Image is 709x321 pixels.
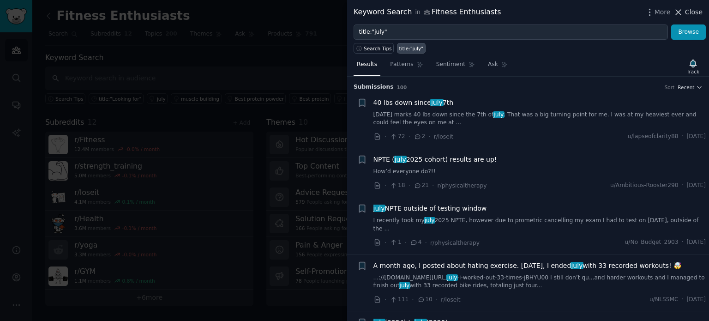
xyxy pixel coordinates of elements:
span: u/NLSSMC [649,296,679,304]
span: 111 [390,296,409,304]
span: · [412,295,414,304]
a: I recently took myjuly2025 NPTE, however due to prometric cancelling my exam I had to test on [DA... [373,217,706,233]
span: july [394,156,407,163]
span: [DATE] [687,296,706,304]
button: Close [673,7,703,17]
span: july [571,262,583,269]
span: A month ago, I posted about hating exercise. [DATE], I ended with 33 recorded workouts! 🤯 [373,261,682,271]
span: · [428,132,430,141]
span: 4 [410,238,421,247]
span: · [432,181,434,190]
span: july [399,282,410,289]
span: r/loseit [434,133,453,140]
span: Patterns [390,61,413,69]
span: 10 [417,296,433,304]
span: · [385,295,386,304]
span: 18 [390,182,405,190]
span: NPTE outside of testing window [373,204,487,213]
span: 72 [390,133,405,141]
a: A month ago, I posted about hating exercise. [DATE], I endedjulywith 33 recorded workouts! 🤯 [373,261,682,271]
a: julyNPTE outside of testing window [373,204,487,213]
span: · [385,238,386,248]
span: Sentiment [436,61,465,69]
span: Ask [488,61,498,69]
a: Ask [485,57,511,76]
span: Submission s [354,83,394,91]
span: july [446,274,458,281]
button: Recent [678,84,703,91]
span: Recent [678,84,694,91]
button: Track [684,57,703,76]
span: · [405,238,407,248]
span: r/physicaltherapy [438,182,487,189]
span: · [682,182,684,190]
span: in [415,8,420,17]
a: Results [354,57,380,76]
span: · [682,296,684,304]
span: · [682,133,684,141]
span: r/loseit [441,297,460,303]
span: · [385,181,386,190]
span: 40 lbs down since 7th [373,98,454,108]
span: Search Tips [364,45,392,52]
div: Keyword Search Fitness Enthusiasts [354,6,501,18]
input: Try a keyword related to your business [354,24,668,40]
button: Browse [671,24,706,40]
span: july [424,217,435,224]
span: [DATE] [687,182,706,190]
a: Sentiment [433,57,478,76]
a: title:"july" [397,43,425,54]
span: · [409,132,410,141]
a: Patterns [387,57,426,76]
span: u/No_Budget_2903 [625,238,679,247]
span: Results [357,61,377,69]
span: u/lapseofclarity88 [628,133,679,141]
span: · [425,238,427,248]
span: r/physicaltherapy [430,240,480,246]
button: Search Tips [354,43,394,54]
span: july [493,111,505,118]
span: More [655,7,671,17]
a: 40 lbs down sincejuly7th [373,98,454,108]
span: [DATE] [687,238,706,247]
a: NPTE (july2025 cohort) results are up! [373,155,497,164]
span: · [436,295,438,304]
div: title:"july" [399,45,423,52]
span: Close [685,7,703,17]
span: [DATE] [687,133,706,141]
span: · [682,238,684,247]
span: july [430,99,443,106]
span: 2 [414,133,425,141]
a: ...://[DOMAIN_NAME][URL]july-i-worked-out-33-times-jBHYU00 I still don’t qu...and harder workouts... [373,274,706,290]
button: More [645,7,671,17]
a: How’d everyone do?!! [373,168,706,176]
span: NPTE ( 2025 cohort) results are up! [373,155,497,164]
span: u/Ambitious-Rooster290 [610,182,679,190]
div: Sort [665,84,675,91]
span: july [373,205,385,212]
span: 100 [397,85,407,90]
span: · [409,181,410,190]
div: Track [687,68,699,75]
span: 1 [390,238,401,247]
a: [DATE] marks 40 lbs down since the 7th ofjuly. That was a big turning point for me. I was at my h... [373,111,706,127]
span: · [385,132,386,141]
span: 21 [414,182,429,190]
